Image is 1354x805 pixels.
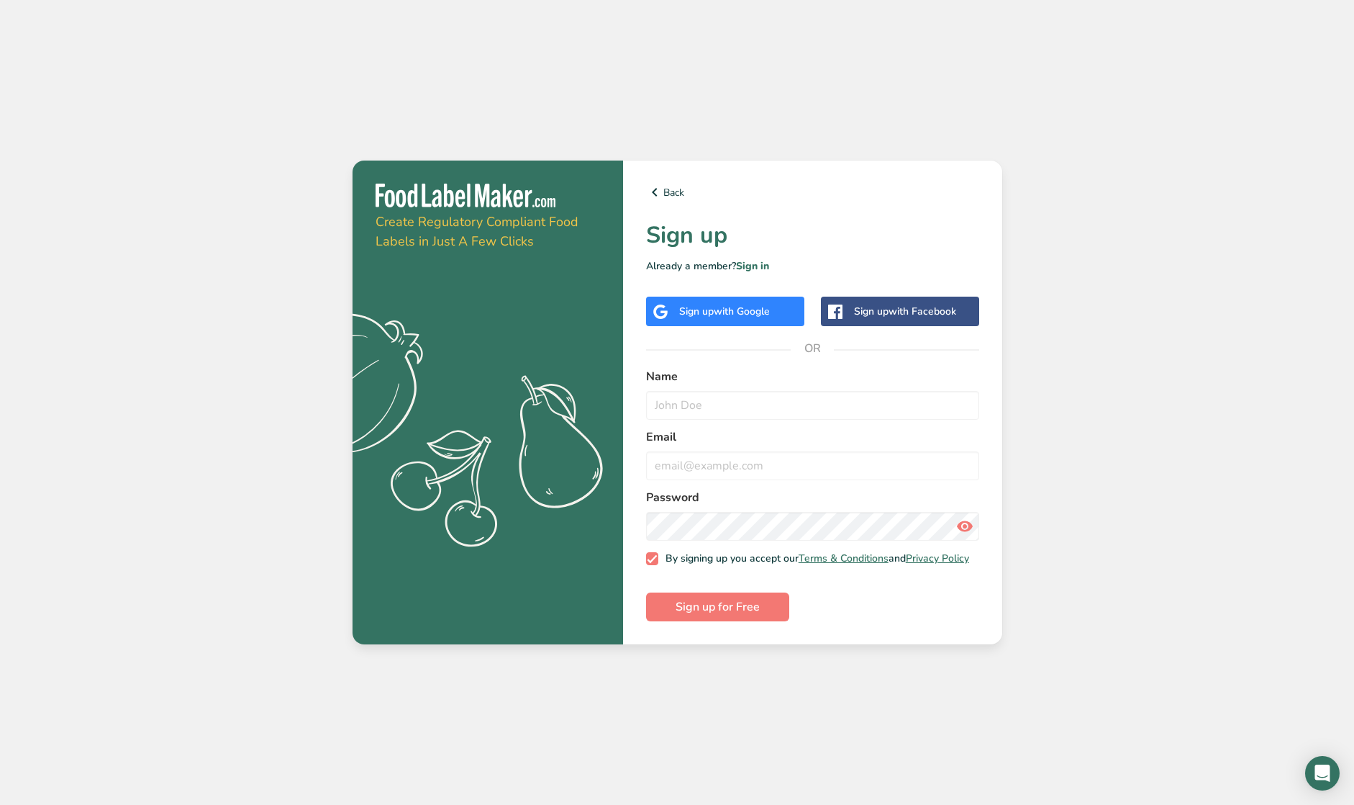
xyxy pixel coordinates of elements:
[646,184,979,201] a: Back
[676,598,760,616] span: Sign up for Free
[646,391,979,420] input: John Doe
[658,552,969,565] span: By signing up you accept our and
[646,258,979,274] p: Already a member?
[854,304,956,319] div: Sign up
[736,259,769,273] a: Sign in
[376,213,578,250] span: Create Regulatory Compliant Food Labels in Just A Few Clicks
[646,451,979,480] input: email@example.com
[1305,756,1340,791] div: Open Intercom Messenger
[646,218,979,253] h1: Sign up
[714,305,770,318] span: with Google
[906,552,969,565] a: Privacy Policy
[799,552,889,565] a: Terms & Conditions
[889,305,956,318] span: with Facebook
[646,489,979,506] label: Password
[646,593,789,621] button: Sign up for Free
[646,428,979,446] label: Email
[679,304,770,319] div: Sign up
[791,327,834,370] span: OR
[646,368,979,385] label: Name
[376,184,555,207] img: Food Label Maker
